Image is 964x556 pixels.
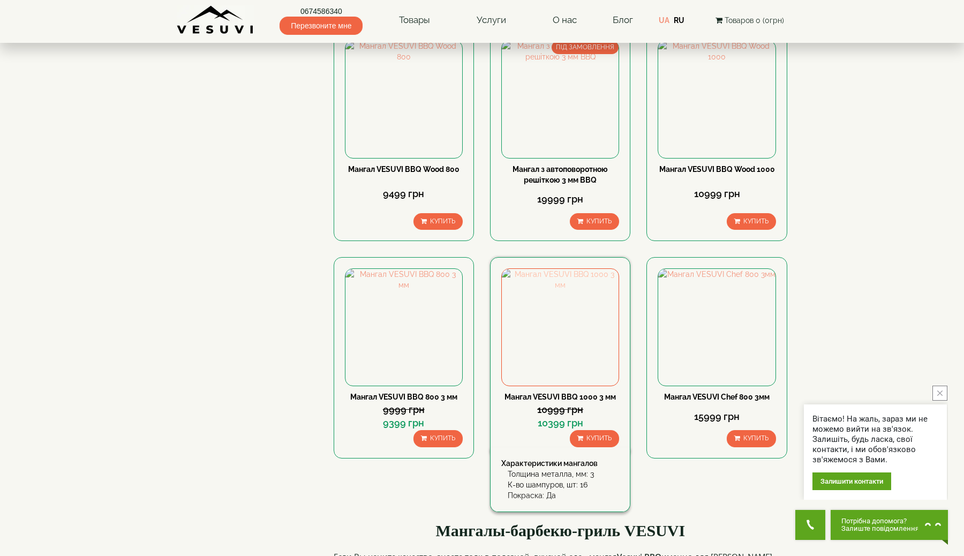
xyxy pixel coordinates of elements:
div: 9399 грн [345,416,463,430]
button: Chat button [831,510,948,540]
a: UA [659,16,669,25]
img: Мангал VESUVI BBQ 800 3 мм [345,269,462,386]
span: Купить [743,434,769,442]
button: close button [932,386,947,401]
div: 15999 грн [658,410,775,424]
a: Мангал VESUVI Chef 800 3мм [664,393,770,401]
a: Мангал VESUVI BBQ Wood 1000 [659,165,775,174]
div: Вітаємо! На жаль, зараз ми не можемо вийти на зв'язок. Залишіть, будь ласка, свої контакти, і ми ... [812,414,938,465]
a: Товары [388,8,441,33]
a: Услуги [466,8,517,33]
div: Залишити контакти [812,472,891,490]
img: Мангал VESUVI Chef 800 3мм [658,269,775,386]
button: Get Call button [795,510,825,540]
img: Мангал з автоповоротною решіткою 3 мм BBQ [502,41,619,157]
a: Мангал VESUVI BBQ 800 3 мм [350,393,457,401]
span: Потрібна допомога? [841,517,919,525]
button: Купить [570,430,619,447]
span: Купить [586,217,612,225]
img: Мангал VESUVI BBQ Wood 1000 [658,41,775,157]
div: 9499 грн [345,187,463,201]
a: Мангал з автоповоротною решіткою 3 мм BBQ [513,165,608,184]
span: Залиште повідомлення [841,525,919,532]
div: К-во шампуров, шт: 16 [508,479,619,490]
a: Блог [613,14,633,25]
a: О нас [542,8,588,33]
h2: Мангалы-барбекю-гриль VESUVI [334,522,788,539]
span: Перезвоните мне [280,17,363,35]
span: Купить [430,434,455,442]
div: Характеристики мангалов [501,458,619,469]
button: Купить [727,213,776,230]
img: Завод VESUVI [177,5,254,35]
img: Мангал VESUVI BBQ 1000 3 мм [502,269,619,386]
div: 10399 грн [501,416,619,430]
button: Купить [570,213,619,230]
button: Купить [727,430,776,447]
a: RU [674,16,684,25]
div: 10999 грн [658,187,775,201]
img: Мангал VESUVI BBQ Wood 800 [345,41,462,157]
span: Купить [743,217,769,225]
span: Купить [430,217,455,225]
div: 19999 грн [501,192,619,206]
a: Мангал VESUVI BBQ 1000 3 мм [504,393,616,401]
button: Купить [413,213,463,230]
div: Покраска: Да [508,490,619,501]
span: ПІД ЗАМОВЛЕННЯ [552,41,619,54]
div: 10999 грн [501,403,619,417]
div: Толщина металла, мм: 3 [508,469,619,479]
span: Купить [586,434,612,442]
a: 0674586340 [280,6,363,17]
span: Товаров 0 (0грн) [725,16,784,25]
div: 9999 грн [345,403,463,417]
a: Мангал VESUVI BBQ Wood 800 [348,165,460,174]
button: Купить [413,430,463,447]
button: Товаров 0 (0грн) [712,14,787,26]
